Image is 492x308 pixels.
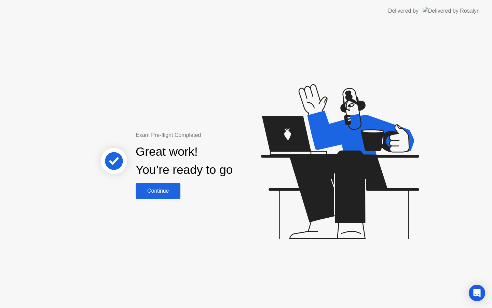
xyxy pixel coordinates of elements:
img: Delivered by Rosalyn [423,7,480,15]
div: Delivered by [388,7,419,15]
button: Continue [136,183,180,199]
div: Great work! You’re ready to go [136,143,233,179]
div: Continue [138,188,178,194]
div: Exam Pre-flight Completed [136,131,277,139]
div: Open Intercom Messenger [469,285,485,301]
